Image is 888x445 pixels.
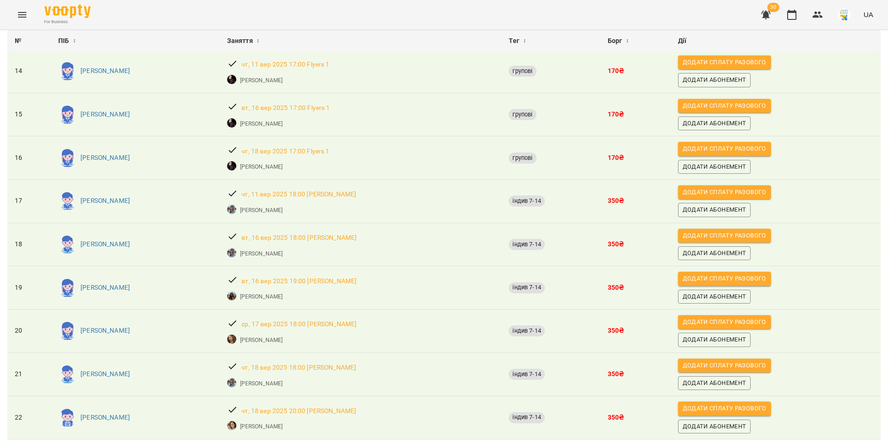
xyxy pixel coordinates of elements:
[58,408,77,427] img: Кирило Яковченко
[11,4,33,26] button: Menu
[678,185,771,199] button: Додати сплату разового
[240,422,283,431] a: [PERSON_NAME]
[683,75,746,85] span: Додати Абонемент
[678,402,771,415] button: Додати сплату разового
[58,36,69,47] span: ПІБ
[7,179,51,223] td: 17
[241,233,357,243] a: вт, 16 вер 2025 18:00 [PERSON_NAME]
[240,206,283,214] a: [PERSON_NAME]
[80,370,130,379] p: [PERSON_NAME]
[678,272,771,286] button: Додати сплату разового
[860,6,877,23] button: UA
[509,36,519,47] span: Тег
[678,333,751,347] button: Додати Абонемент
[683,274,766,284] span: Додати сплату разового
[509,154,536,162] span: групові
[683,421,746,432] span: Додати Абонемент
[80,153,130,163] p: [PERSON_NAME]
[241,320,357,329] p: ср, 17 вер 2025 18:00 [PERSON_NAME]
[241,277,357,286] a: вт, 16 вер 2025 19:00 [PERSON_NAME]
[241,363,356,372] a: чт, 18 вер 2025 18:00 [PERSON_NAME]
[80,326,130,335] a: [PERSON_NAME]
[608,284,624,291] b: 350 ₴
[80,283,130,293] a: [PERSON_NAME]
[608,110,624,118] b: 170 ₴
[7,396,51,439] td: 22
[7,93,51,136] td: 15
[863,10,873,19] span: UA
[80,110,130,119] a: [PERSON_NAME]
[240,120,283,128] p: [PERSON_NAME]
[683,187,766,197] span: Додати сплату разового
[683,317,766,327] span: Додати сплату разового
[7,353,51,396] td: 21
[678,315,771,329] button: Додати сплату разового
[683,403,766,414] span: Додати сплату разового
[678,99,771,113] button: Додати сплату разового
[15,36,43,47] div: №
[683,162,746,172] span: Додати Абонемент
[240,379,283,388] a: [PERSON_NAME]
[241,60,329,69] a: чт, 11 вер 2025 17:00 Flyers 1
[44,19,91,25] span: For Business
[678,246,751,260] button: Додати Абонемент
[73,36,76,47] span: ↕
[227,36,253,47] span: Заняття
[608,154,624,161] b: 170 ₴
[838,8,851,21] img: 38072b7c2e4bcea27148e267c0c485b2.jpg
[509,327,544,335] span: індив 7-14
[240,76,283,85] a: [PERSON_NAME]
[58,365,77,384] img: Вадим Маслюк
[509,240,544,249] span: індив 7-14
[80,67,130,76] a: [PERSON_NAME]
[678,359,771,372] button: Додати сплату разового
[678,420,751,433] button: Додати Абонемент
[227,161,236,171] img: Анастасія Абрамова
[227,378,236,387] img: Софія Ященко
[683,144,766,154] span: Додати сплату разового
[678,73,751,87] button: Додати Абонемент
[227,248,236,257] img: Софія Ященко
[608,370,624,378] b: 350 ₴
[58,62,77,80] img: Софія Коваленко
[58,105,77,124] img: Софія Коваленко
[678,142,771,156] button: Додати сплату разового
[240,163,283,171] a: [PERSON_NAME]
[678,229,771,243] button: Додати сплату разового
[7,136,51,180] td: 16
[608,240,624,248] b: 350 ₴
[509,67,536,75] span: групові
[227,205,236,214] img: Софія Ященко
[683,101,766,111] span: Додати сплату разового
[678,376,751,390] button: Додати Абонемент
[257,36,259,47] span: ↕
[241,104,330,113] a: вт, 16 вер 2025 17:00 Flyers 1
[678,203,751,217] button: Додати Абонемент
[227,118,236,128] img: Анастасія Абрамова
[509,283,544,292] span: індив 7-14
[241,190,356,199] a: чт, 11 вер 2025 18:00 [PERSON_NAME]
[678,116,751,130] button: Додати Абонемент
[80,240,130,249] a: [PERSON_NAME]
[241,147,329,156] a: чт, 18 вер 2025 17:00 Flyers 1
[240,293,283,301] a: [PERSON_NAME]
[608,414,624,421] b: 350 ₴
[678,55,771,69] button: Додати сплату разового
[80,413,130,422] a: [PERSON_NAME]
[626,36,629,47] span: ↕
[240,336,283,344] a: [PERSON_NAME]
[240,250,283,258] a: [PERSON_NAME]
